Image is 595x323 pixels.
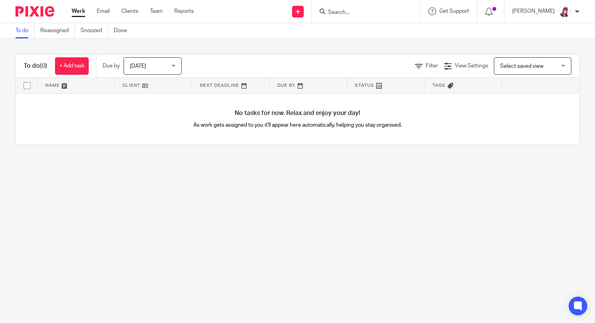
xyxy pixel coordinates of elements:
span: Select saved view [500,64,543,69]
p: As work gets assigned to you it'll appear here automatically, helping you stay organised. [157,121,439,129]
h1: To do [24,62,47,70]
img: Pixie [15,6,54,17]
input: Search [327,9,397,16]
a: Reports [174,7,194,15]
a: Work [72,7,85,15]
a: Reassigned [40,23,75,38]
a: Team [150,7,163,15]
span: View Settings [455,63,488,69]
a: To do [15,23,34,38]
span: Filter [426,63,438,69]
a: Email [97,7,110,15]
img: Screenshot%202024-01-30%20134431.png [559,5,571,18]
p: Due by [103,62,120,70]
span: Tags [432,83,445,88]
a: Snoozed [81,23,108,38]
span: Get Support [439,9,469,14]
a: Clients [121,7,138,15]
a: Done [114,23,133,38]
h4: No tasks for now. Relax and enjoy your day! [16,109,579,117]
span: (0) [40,63,47,69]
a: + Add task [55,57,89,75]
p: [PERSON_NAME] [512,7,555,15]
span: [DATE] [130,64,146,69]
